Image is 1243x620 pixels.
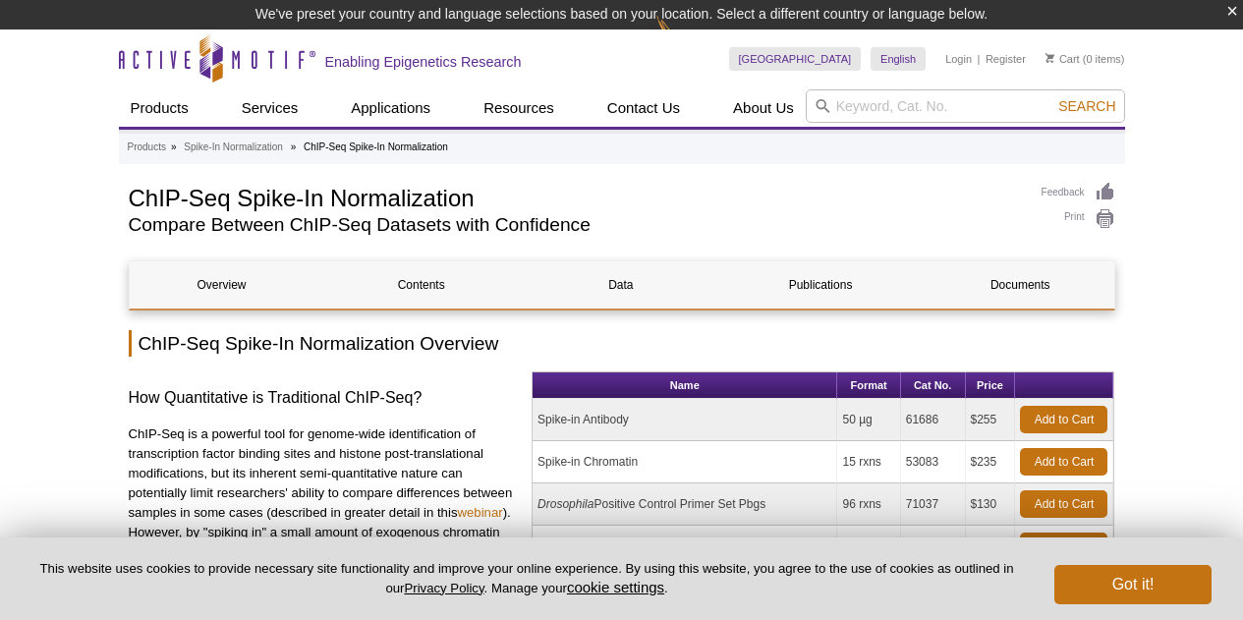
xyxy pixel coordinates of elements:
th: Format [837,372,900,399]
td: Negative Control Primer Set 1 [533,526,837,568]
p: This website uses cookies to provide necessary site functionality and improve your online experie... [31,560,1022,597]
a: Overview [130,261,314,309]
li: (0 items) [1045,47,1125,71]
td: 15 rxns [837,441,900,483]
a: Cart [1045,52,1080,66]
td: 71028 [901,526,966,568]
button: cookie settings [567,579,664,595]
a: Add to Cart [1020,490,1107,518]
th: Price [966,372,1016,399]
a: Register [986,52,1026,66]
a: Add to Cart [1020,406,1107,433]
a: Spike-In Normalization [184,139,283,156]
a: Add to Cart [1020,448,1107,476]
a: Contact Us [595,89,692,127]
h1: ChIP-Seq Spike-In Normalization [129,182,1022,211]
th: Cat No. [901,372,966,399]
a: English [871,47,926,71]
a: Publications [728,261,913,309]
td: 61686 [901,399,966,441]
span: Search [1058,98,1115,114]
h2: Compare Between ChIP-Seq Datasets with Confidence [129,216,1022,234]
td: $130 [966,483,1016,526]
td: 96 rxns [837,483,900,526]
a: Services [230,89,311,127]
a: Login [945,52,972,66]
a: Privacy Policy [404,581,483,595]
td: 53083 [901,441,966,483]
a: Feedback [1042,182,1115,203]
td: 50 µg [837,399,900,441]
img: Your Cart [1045,53,1054,63]
h2: Enabling Epigenetics Research [325,53,522,71]
input: Keyword, Cat. No. [806,89,1125,123]
li: » [291,141,297,152]
a: Documents [928,261,1112,309]
a: Print [1042,208,1115,230]
h2: ChIP-Seq Spike-In Normalization Overview [129,330,1115,357]
h3: How Quantitative is Traditional ChIP-Seq? [129,386,518,410]
a: Data [529,261,713,309]
a: Applications [339,89,442,127]
img: Change Here [656,15,708,61]
button: Search [1052,97,1121,115]
td: 71037 [901,483,966,526]
a: Contents [329,261,514,309]
li: ChIP-Seq Spike-In Normalization [304,141,448,152]
a: webinar [457,505,502,520]
td: $255 [966,399,1016,441]
a: About Us [721,89,806,127]
td: Spike-in Antibody [533,399,837,441]
a: Products [128,139,166,156]
button: Got it! [1054,565,1212,604]
td: 96 rxns [837,526,900,568]
a: Add to Cart [1020,533,1107,560]
a: Resources [472,89,566,127]
td: $235 [966,441,1016,483]
th: Name [533,372,837,399]
td: Spike-in Chromatin [533,441,837,483]
a: Products [119,89,200,127]
td: Positive Control Primer Set Pbgs [533,483,837,526]
i: Drosophila [537,497,593,511]
li: | [978,47,981,71]
li: » [171,141,177,152]
td: $130 [966,526,1016,568]
a: [GEOGRAPHIC_DATA] [729,47,862,71]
